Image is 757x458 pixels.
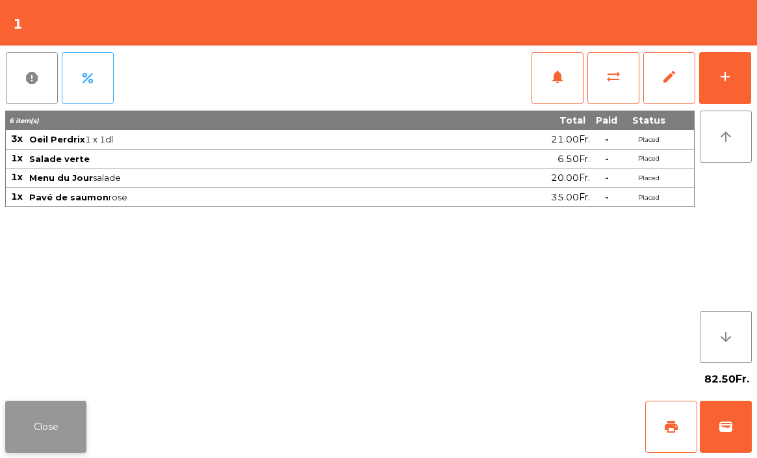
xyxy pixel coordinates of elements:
[605,191,609,203] span: -
[11,191,23,202] span: 1x
[9,116,39,125] span: 6 item(s)
[430,111,591,130] th: Total
[661,69,677,85] span: edit
[587,52,639,104] button: sync_alt
[11,171,23,183] span: 1x
[558,150,590,168] span: 6.50Fr.
[645,401,697,453] button: print
[700,401,752,453] button: wallet
[5,401,86,453] button: Close
[622,188,674,208] td: Placed
[29,172,429,183] span: salade
[718,419,734,435] span: wallet
[11,152,23,164] span: 1x
[605,172,609,183] span: -
[29,134,429,144] span: 1 x 1dl
[622,168,674,188] td: Placed
[551,131,590,148] span: 21.00Fr.
[6,52,58,104] button: report
[718,129,734,144] i: arrow_upward
[551,189,590,206] span: 35.00Fr.
[606,69,621,85] span: sync_alt
[80,70,96,86] span: percent
[24,70,40,86] span: report
[605,153,609,165] span: -
[717,69,733,85] div: add
[29,192,429,202] span: rose
[622,150,674,169] td: Placed
[718,329,734,345] i: arrow_downward
[11,133,23,144] span: 3x
[551,169,590,187] span: 20.00Fr.
[605,133,609,145] span: -
[663,419,679,435] span: print
[700,111,752,163] button: arrow_upward
[29,134,85,144] span: Oeil Perdrix
[704,370,749,389] span: 82.50Fr.
[591,111,622,130] th: Paid
[29,172,93,183] span: Menu du Jour
[699,52,751,104] button: add
[622,111,674,130] th: Status
[643,52,695,104] button: edit
[700,311,752,363] button: arrow_downward
[622,130,674,150] td: Placed
[13,14,23,34] h4: 1
[62,52,114,104] button: percent
[29,154,90,164] span: Salade verte
[550,69,565,85] span: notifications
[29,192,109,202] span: Pavé de saumon
[532,52,584,104] button: notifications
